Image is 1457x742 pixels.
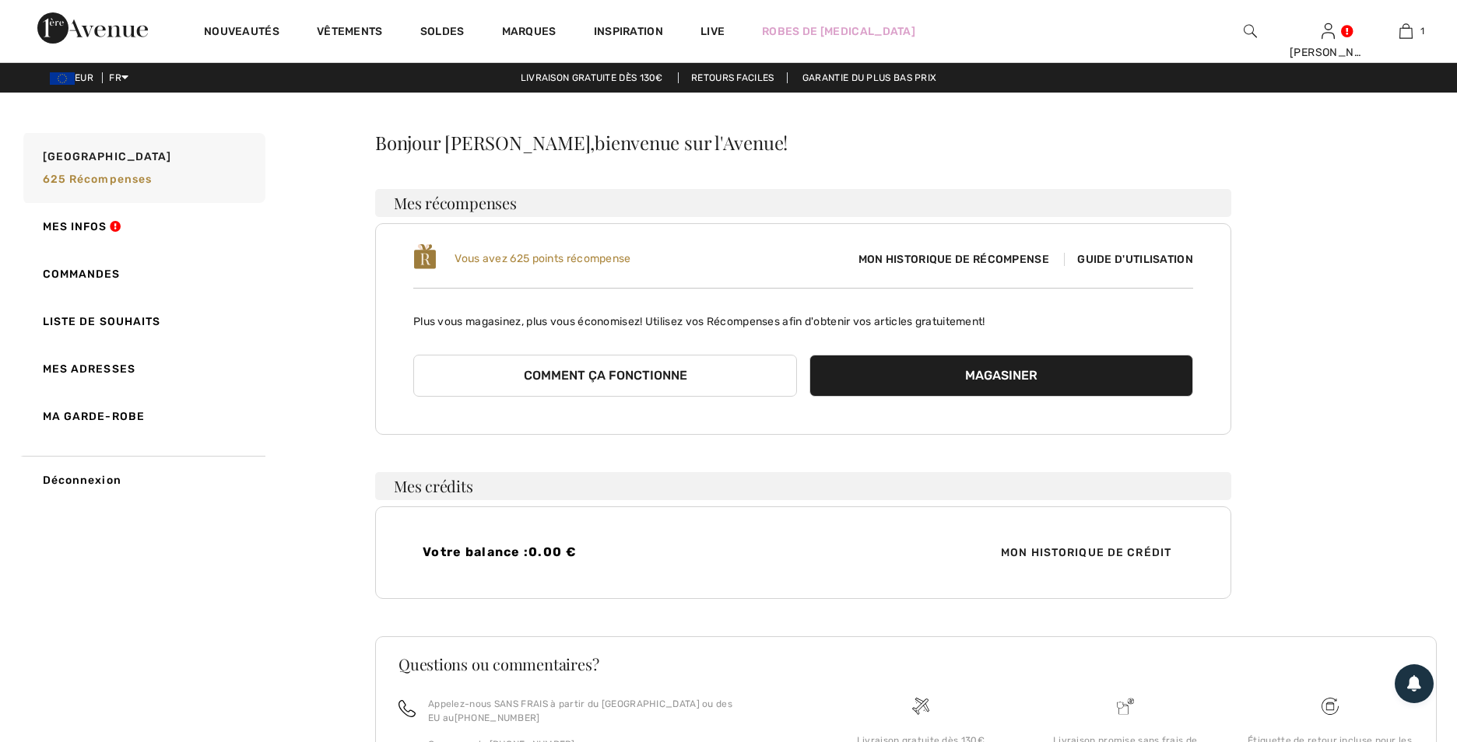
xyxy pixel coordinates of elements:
a: Garantie du plus bas prix [790,72,950,83]
img: Livraison promise sans frais de dédouanement surprise&nbsp;! [1117,698,1134,715]
span: 1 [1420,24,1424,38]
a: Vêtements [317,25,383,41]
div: [PERSON_NAME] [1290,44,1366,61]
a: Mes adresses [20,345,265,393]
img: Mon panier [1399,22,1413,40]
a: Commandes [20,250,265,298]
span: Mon historique de récompense [846,251,1062,268]
span: EUR [50,72,100,83]
span: Vous avez 625 points récompense [455,252,630,265]
a: Robes de [MEDICAL_DATA] [762,23,915,40]
button: Comment ça fonctionne [413,355,797,397]
img: loyalty_logo_r.svg [413,243,437,271]
h3: Mes crédits [375,472,1231,500]
a: Déconnexion [20,456,265,504]
span: bienvenue sur l'Avenue! [595,130,788,155]
span: FR [109,72,128,83]
a: Live [700,23,725,40]
a: Livraison gratuite dès 130€ [508,72,676,83]
img: Mes infos [1322,22,1335,40]
img: Euro [50,72,75,85]
img: call [398,700,416,717]
h4: Votre balance : [423,544,794,559]
h3: Questions ou commentaires? [398,656,1413,672]
span: Inspiration [594,25,663,41]
p: Plus vous magasinez, plus vous économisez! Utilisez vos Récompenses afin d'obtenir vos articles g... [413,301,1193,330]
a: Nouveautés [204,25,279,41]
a: Retours faciles [678,72,788,83]
img: Livraison gratuite dès 130&#8364; [912,698,929,715]
span: Guide d'utilisation [1064,253,1193,266]
a: [PHONE_NUMBER] [455,712,540,723]
a: Mes infos [20,203,265,250]
a: 1 [1367,22,1444,40]
div: Bonjour [PERSON_NAME], [375,133,1231,152]
button: Magasiner [809,355,1193,397]
img: 1ère Avenue [37,12,148,44]
span: [GEOGRAPHIC_DATA] [43,149,172,165]
p: Appelez-nous SANS FRAIS à partir du [GEOGRAPHIC_DATA] ou des EU au [428,697,799,725]
span: Mon historique de crédit [988,544,1184,561]
span: 625 récompenses [43,173,153,186]
a: Liste de souhaits [20,298,265,345]
h3: Mes récompenses [375,189,1231,217]
span: 0.00 € [528,544,577,559]
img: recherche [1244,22,1257,40]
a: Se connecter [1322,23,1335,38]
a: Soldes [420,25,465,41]
a: Marques [502,25,556,41]
img: Livraison gratuite dès 130&#8364; [1322,698,1339,715]
a: Ma garde-robe [20,393,265,440]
